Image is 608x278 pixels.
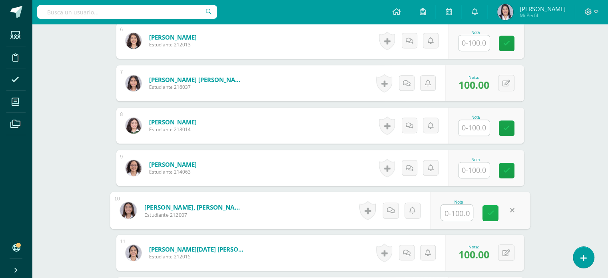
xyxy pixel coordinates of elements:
a: [PERSON_NAME] [149,33,197,41]
div: Nota [441,200,477,204]
span: Estudiante 218014 [149,126,197,133]
span: Estudiante 216037 [149,84,245,90]
img: 47ab6e88b84ef07cb5b2f01725970499.png [126,160,142,176]
input: 0-100.0 [458,35,490,51]
span: Estudiante 212013 [149,41,197,48]
input: 0-100.0 [458,162,490,178]
img: f9994100deb6ea3b8d995cf06c247a4c.png [126,75,142,91]
a: [PERSON_NAME], [PERSON_NAME][DATE] [144,203,243,211]
span: 100.00 [458,248,489,261]
span: Estudiante 212015 [149,253,245,260]
input: 0-100.0 [441,205,473,221]
input: 0-100.0 [458,120,490,136]
span: Estudiante 214063 [149,168,197,175]
div: Nota [458,158,493,162]
a: [PERSON_NAME][DATE] [PERSON_NAME] [149,245,245,253]
div: Nota: [458,244,489,250]
span: 100.00 [458,78,489,92]
div: Nota [458,115,493,120]
input: Busca un usuario... [37,5,217,19]
img: a4edf9b3286cfd43df08ece18344d72f.png [120,202,136,218]
img: cd821919ff7692dfa18a87eb32455e8d.png [126,33,142,49]
span: [PERSON_NAME] [519,5,565,13]
img: 14b6f9600bbeae172fd7f038d3506a01.png [126,245,142,261]
a: [PERSON_NAME] [149,160,197,168]
span: Mi Perfil [519,12,565,19]
img: f694820f4938eda63754dc7830486a17.png [497,4,513,20]
div: Nota [458,30,493,35]
a: [PERSON_NAME] [149,118,197,126]
a: [PERSON_NAME] [PERSON_NAME] [149,76,245,84]
div: Nota: [458,74,489,80]
span: Estudiante 212007 [144,211,243,218]
img: cdad8582015f3facab570fb19641a927.png [126,118,142,134]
